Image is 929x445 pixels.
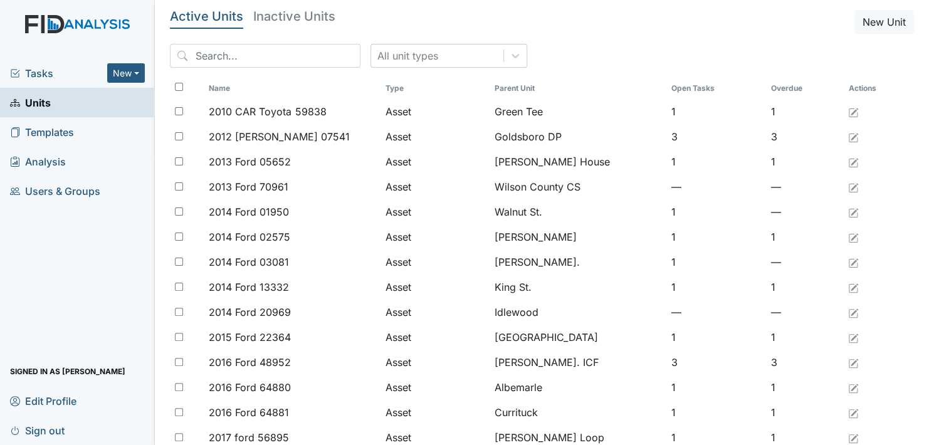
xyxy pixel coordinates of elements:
[209,330,291,345] span: 2015 Ford 22364
[666,199,765,224] td: 1
[666,99,765,124] td: 1
[209,405,289,420] span: 2016 Ford 64881
[766,149,844,174] td: 1
[490,300,666,325] td: Idlewood
[848,305,858,320] a: Edit
[381,400,490,425] td: Asset
[766,224,844,249] td: 1
[666,275,765,300] td: 1
[854,10,914,34] button: New Unit
[848,355,858,370] a: Edit
[766,78,844,99] th: Toggle SortBy
[204,78,380,99] th: Toggle SortBy
[381,300,490,325] td: Asset
[10,181,100,201] span: Users & Groups
[490,375,666,400] td: Albemarle
[766,400,844,425] td: 1
[766,275,844,300] td: 1
[490,124,666,149] td: Goldsboro DP
[490,224,666,249] td: [PERSON_NAME]
[209,355,291,370] span: 2016 Ford 48952
[848,104,858,119] a: Edit
[381,78,490,99] th: Toggle SortBy
[209,229,290,244] span: 2014 Ford 02575
[666,149,765,174] td: 1
[253,10,335,23] h5: Inactive Units
[490,350,666,375] td: [PERSON_NAME]. ICF
[848,280,858,295] a: Edit
[10,421,65,440] span: Sign out
[766,249,844,275] td: —
[490,325,666,350] td: [GEOGRAPHIC_DATA]
[490,174,666,199] td: Wilson County CS
[170,10,243,23] h5: Active Units
[10,122,74,142] span: Templates
[209,280,289,295] span: 2014 Ford 13332
[848,330,858,345] a: Edit
[170,44,360,68] input: Search...
[490,199,666,224] td: Walnut St.
[848,430,858,445] a: Edit
[10,66,107,81] a: Tasks
[209,104,326,119] span: 2010 CAR Toyota 59838
[766,350,844,375] td: 3
[848,154,858,169] a: Edit
[766,300,844,325] td: —
[666,400,765,425] td: 1
[490,78,666,99] th: Toggle SortBy
[666,124,765,149] td: 3
[209,254,289,270] span: 2014 Ford 03081
[490,249,666,275] td: [PERSON_NAME].
[766,174,844,199] td: —
[381,325,490,350] td: Asset
[843,78,906,99] th: Actions
[381,350,490,375] td: Asset
[848,204,858,219] a: Edit
[766,124,844,149] td: 3
[766,325,844,350] td: 1
[209,204,289,219] span: 2014 Ford 01950
[848,405,858,420] a: Edit
[766,99,844,124] td: 1
[175,83,183,91] input: Toggle All Rows Selected
[381,99,490,124] td: Asset
[666,78,765,99] th: Toggle SortBy
[10,93,51,112] span: Units
[848,129,858,144] a: Edit
[766,375,844,400] td: 1
[377,48,438,63] div: All unit types
[10,362,125,381] span: Signed in as [PERSON_NAME]
[490,99,666,124] td: Green Tee
[666,325,765,350] td: 1
[381,375,490,400] td: Asset
[666,375,765,400] td: 1
[381,249,490,275] td: Asset
[209,129,349,144] span: 2012 [PERSON_NAME] 07541
[381,224,490,249] td: Asset
[666,249,765,275] td: 1
[848,229,858,244] a: Edit
[381,199,490,224] td: Asset
[766,199,844,224] td: —
[490,149,666,174] td: [PERSON_NAME] House
[381,149,490,174] td: Asset
[107,63,145,83] button: New
[848,380,858,395] a: Edit
[490,400,666,425] td: Currituck
[848,179,858,194] a: Edit
[209,179,288,194] span: 2013 Ford 70961
[381,174,490,199] td: Asset
[848,254,858,270] a: Edit
[381,275,490,300] td: Asset
[381,124,490,149] td: Asset
[209,305,291,320] span: 2014 Ford 20969
[666,224,765,249] td: 1
[10,152,66,171] span: Analysis
[209,430,289,445] span: 2017 ford 56895
[666,350,765,375] td: 3
[10,391,76,411] span: Edit Profile
[666,300,765,325] td: —
[209,154,291,169] span: 2013 Ford 05652
[666,174,765,199] td: —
